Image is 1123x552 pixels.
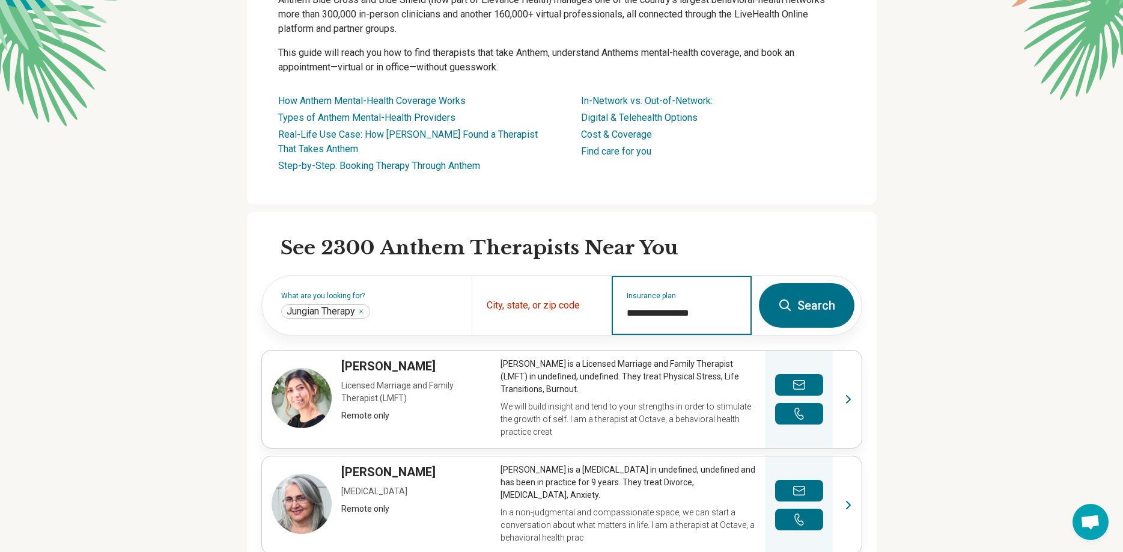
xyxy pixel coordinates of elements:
[281,292,457,299] label: What are you looking for?
[278,46,845,75] p: This guide will reach you how to find therapists that take Anthem, understand Anthems mental-heal...
[581,129,652,140] a: Cost & Coverage
[281,236,862,261] h2: See 2300 Anthem Therapists Near You
[775,403,823,425] button: Make a phone call
[1073,504,1109,540] div: Open chat
[281,304,370,319] div: Jungian Therapy
[759,283,854,328] button: Search
[358,308,365,315] button: Jungian Therapy
[581,95,713,106] a: In-Network vs. Out-of-Network:
[581,112,698,123] a: Digital & Telehealth Options
[278,129,538,155] a: Real-Life Use Case: How [PERSON_NAME] Found a Therapist That Takes Anthem
[775,480,823,501] button: Send a message
[287,305,355,317] span: Jungian Therapy
[278,95,466,106] a: How Anthem Mental-Health Coverage Works
[278,112,455,123] a: Types of Anthem Mental-Health Providers
[581,146,651,157] a: Find care for you
[775,509,823,530] button: Make a phone call
[775,374,823,396] button: Send a message
[278,160,480,171] a: Step-by-Step: Booking Therapy Through Anthem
